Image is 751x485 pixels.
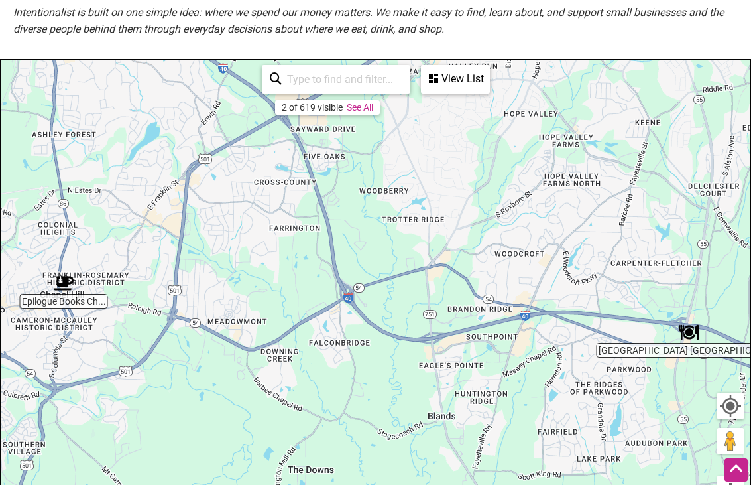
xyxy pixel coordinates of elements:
em: Intentionalist is built on one simple idea: where we spend our money matters. We make it easy to ... [13,6,724,36]
input: Type to find and filter... [282,66,402,92]
div: 2 of 619 visible [282,102,343,113]
div: Epilogue Books Chocolate Brews [54,273,74,293]
div: Type to search and filter [262,65,410,94]
button: Your Location [717,393,744,419]
div: View List [422,66,489,92]
a: See All [347,102,373,113]
div: See a list of the visible businesses [421,65,490,94]
div: Jamaica Jamaica [679,322,699,342]
button: Drag Pegman onto the map to open Street View [717,428,744,454]
div: Scroll Back to Top [724,458,748,482]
